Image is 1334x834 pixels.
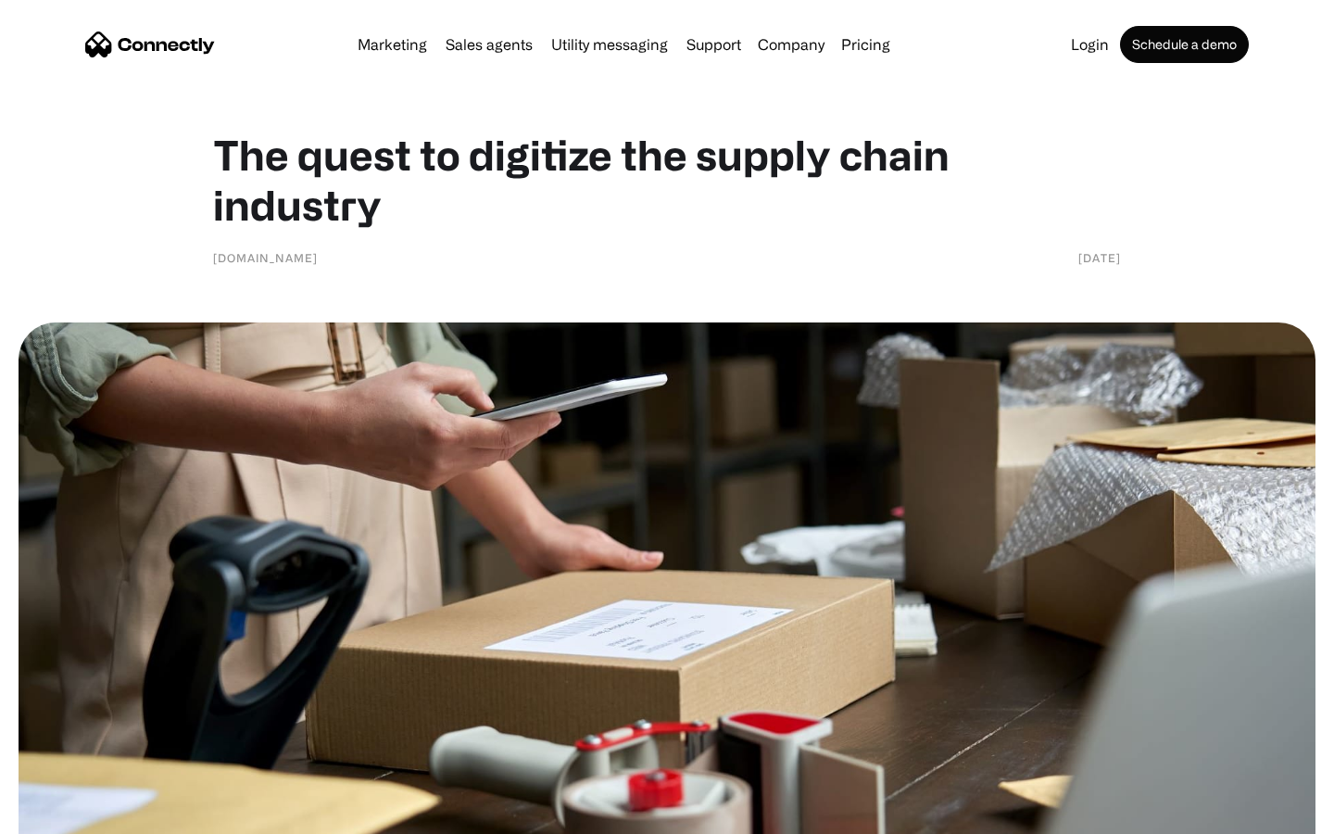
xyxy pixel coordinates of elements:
[213,130,1121,230] h1: The quest to digitize the supply chain industry
[213,248,318,267] div: [DOMAIN_NAME]
[350,37,434,52] a: Marketing
[19,802,111,828] aside: Language selected: English
[679,37,749,52] a: Support
[758,32,824,57] div: Company
[1078,248,1121,267] div: [DATE]
[438,37,540,52] a: Sales agents
[1120,26,1249,63] a: Schedule a demo
[544,37,675,52] a: Utility messaging
[37,802,111,828] ul: Language list
[1063,37,1116,52] a: Login
[834,37,898,52] a: Pricing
